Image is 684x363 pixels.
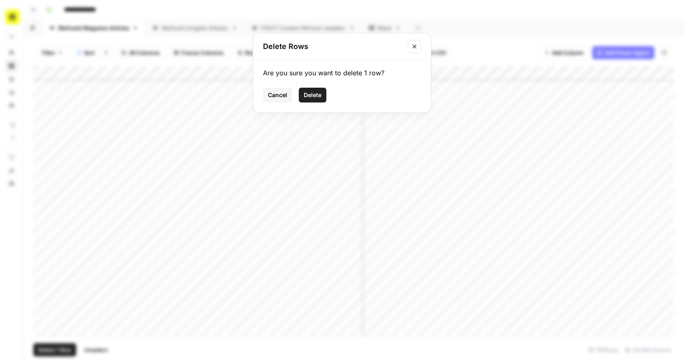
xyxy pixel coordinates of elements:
span: Delete [304,91,321,99]
div: Are you sure you want to delete 1 row? [263,68,421,78]
h2: Delete Rows [263,41,403,52]
button: Delete [299,88,326,102]
button: Cancel [263,88,292,102]
span: Cancel [268,91,287,99]
button: Close modal [408,40,421,53]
